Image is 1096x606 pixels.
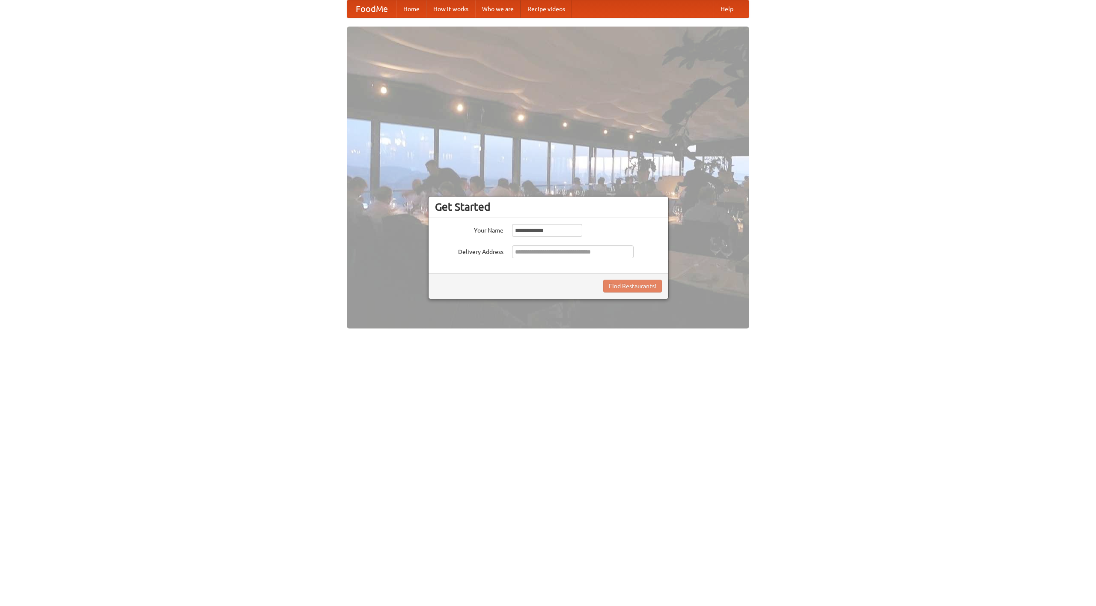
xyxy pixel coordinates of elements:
a: How it works [426,0,475,18]
a: Home [396,0,426,18]
h3: Get Started [435,200,662,213]
button: Find Restaurants! [603,280,662,293]
a: Who we are [475,0,521,18]
label: Your Name [435,224,503,235]
a: Help [714,0,740,18]
a: FoodMe [347,0,396,18]
a: Recipe videos [521,0,572,18]
label: Delivery Address [435,245,503,256]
